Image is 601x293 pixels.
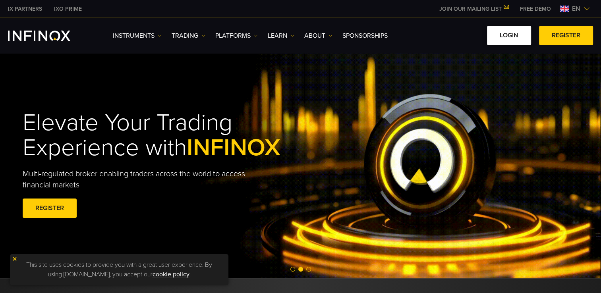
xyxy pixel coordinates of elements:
[14,258,224,281] p: This site uses cookies to provide you with a great user experience. By using [DOMAIN_NAME], you a...
[433,6,514,12] a: JOIN OUR MAILING LIST
[306,267,311,272] span: Go to slide 3
[539,26,593,45] a: REGISTER
[187,133,280,162] span: INFINOX
[23,199,77,218] a: REGISTER
[23,110,317,160] h1: Elevate Your Trading Experience with
[304,31,332,40] a: ABOUT
[298,267,303,272] span: Go to slide 2
[2,5,48,13] a: INFINOX
[514,5,557,13] a: INFINOX MENU
[12,256,17,262] img: yellow close icon
[172,31,205,40] a: TRADING
[487,26,531,45] a: LOGIN
[569,4,584,13] span: en
[153,270,189,278] a: cookie policy
[290,267,295,272] span: Go to slide 1
[48,5,88,13] a: INFINOX
[215,31,258,40] a: PLATFORMS
[342,31,388,40] a: SPONSORSHIPS
[113,31,162,40] a: Instruments
[268,31,294,40] a: Learn
[8,31,89,41] a: INFINOX Logo
[23,168,259,191] p: Multi-regulated broker enabling traders across the world to access financial markets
